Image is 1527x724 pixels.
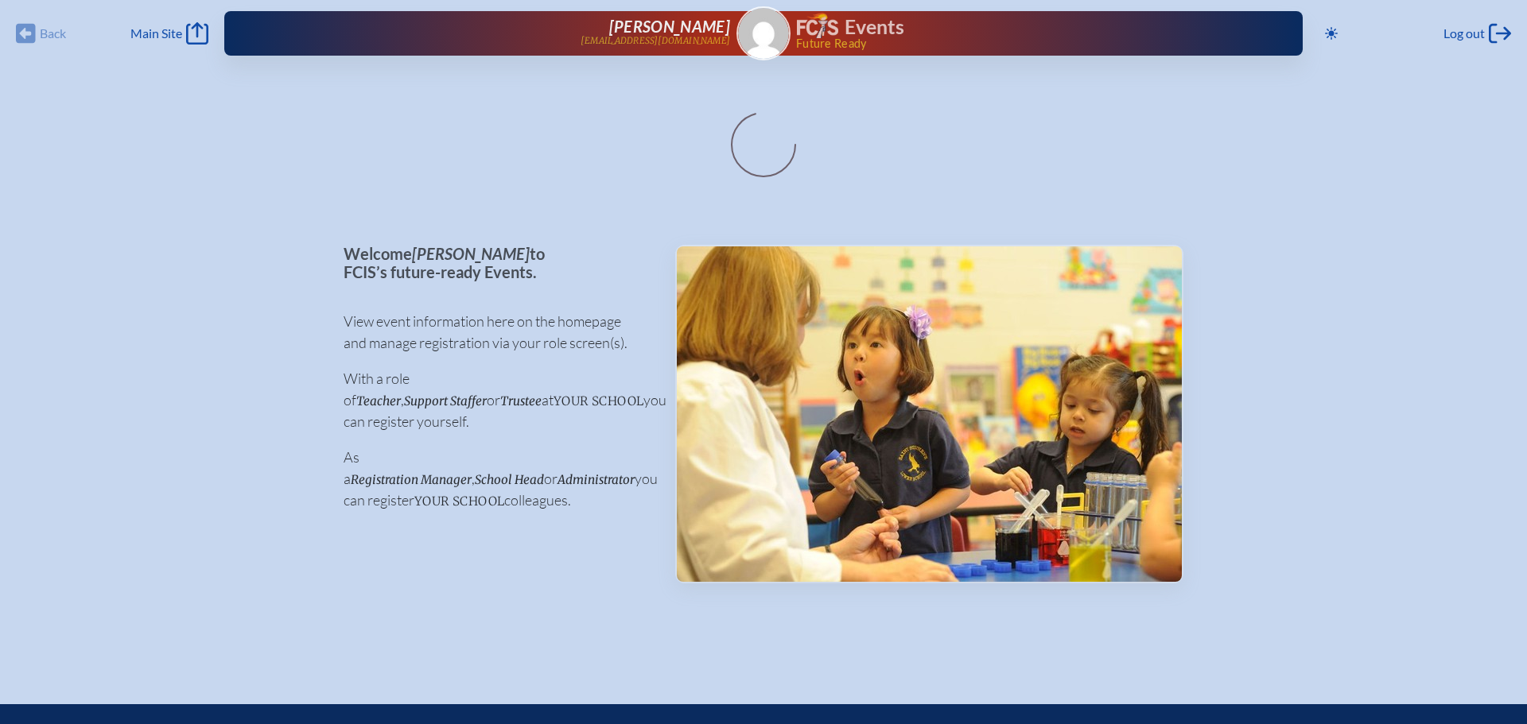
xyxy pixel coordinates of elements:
[736,6,791,60] a: Gravatar
[677,246,1182,582] img: Events
[356,393,401,408] span: Teacher
[796,38,1252,49] span: Future Ready
[130,25,182,41] span: Main Site
[344,245,650,281] p: Welcome to FCIS’s future-ready Events.
[414,494,504,509] span: your school
[344,368,650,432] p: With a role of , or at you can register yourself.
[581,36,730,46] p: [EMAIL_ADDRESS][DOMAIN_NAME]
[1443,25,1485,41] span: Log out
[404,393,487,408] span: Support Staffer
[797,13,1252,49] div: FCIS Events — Future ready
[500,393,542,408] span: Trustee
[344,311,650,354] p: View event information here on the homepage and manage registration via your role screen(s).
[738,8,789,59] img: Gravatar
[412,244,530,263] span: [PERSON_NAME]
[275,17,730,49] a: [PERSON_NAME][EMAIL_ADDRESS][DOMAIN_NAME]
[554,393,643,408] span: your school
[130,22,208,45] a: Main Site
[351,472,472,487] span: Registration Manager
[558,472,635,487] span: Administrator
[609,17,730,36] span: [PERSON_NAME]
[344,447,650,511] p: As a , or you can register colleagues.
[475,472,544,487] span: School Head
